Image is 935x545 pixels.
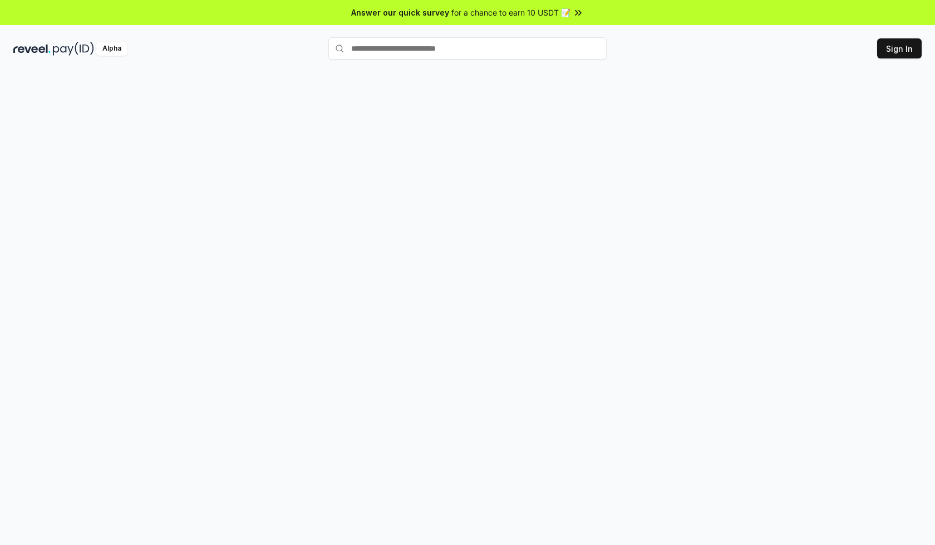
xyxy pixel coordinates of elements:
[451,7,570,18] span: for a chance to earn 10 USDT 📝
[877,38,922,58] button: Sign In
[53,42,94,56] img: pay_id
[351,7,449,18] span: Answer our quick survey
[96,42,127,56] div: Alpha
[13,42,51,56] img: reveel_dark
